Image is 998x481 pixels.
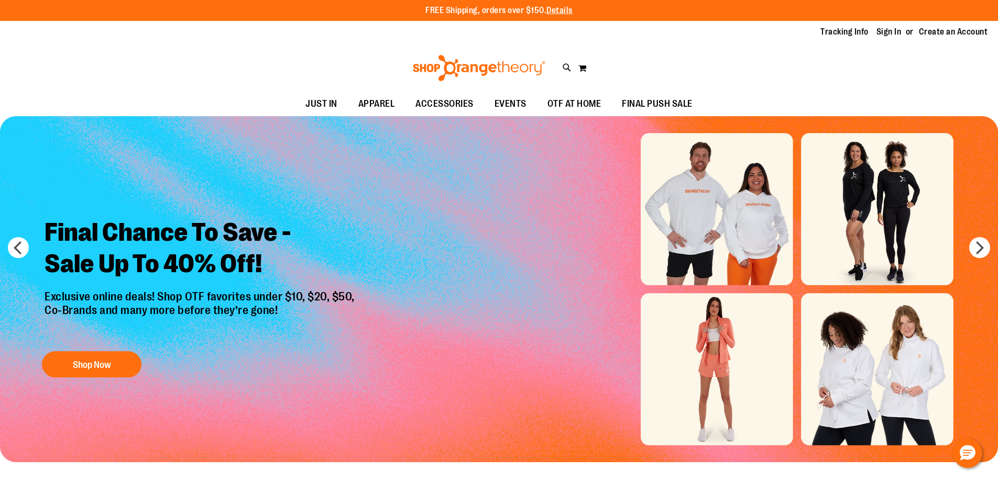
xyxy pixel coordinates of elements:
span: APPAREL [358,92,395,116]
p: Exclusive online deals! Shop OTF favorites under $10, $20, $50, Co-Brands and many more before th... [37,290,365,341]
a: EVENTS [484,92,537,116]
a: Tracking Info [820,26,869,38]
a: JUST IN [295,92,348,116]
a: Details [546,6,573,15]
h2: Final Chance To Save - Sale Up To 40% Off! [37,209,365,290]
button: Shop Now [42,351,141,377]
a: Create an Account [919,26,988,38]
button: next [969,237,990,258]
span: ACCESSORIES [415,92,474,116]
img: Shop Orangetheory [411,55,547,81]
a: APPAREL [348,92,405,116]
span: EVENTS [495,92,527,116]
span: FINAL PUSH SALE [622,92,693,116]
a: Sign In [876,26,902,38]
a: FINAL PUSH SALE [611,92,703,116]
p: FREE Shipping, orders over $150. [425,5,573,17]
a: OTF AT HOME [537,92,612,116]
button: Hello, have a question? Let’s chat. [953,439,982,468]
a: Final Chance To Save -Sale Up To 40% Off! Exclusive online deals! Shop OTF favorites under $10, $... [37,209,365,383]
span: JUST IN [305,92,337,116]
a: ACCESSORIES [405,92,484,116]
span: OTF AT HOME [547,92,601,116]
button: prev [8,237,29,258]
